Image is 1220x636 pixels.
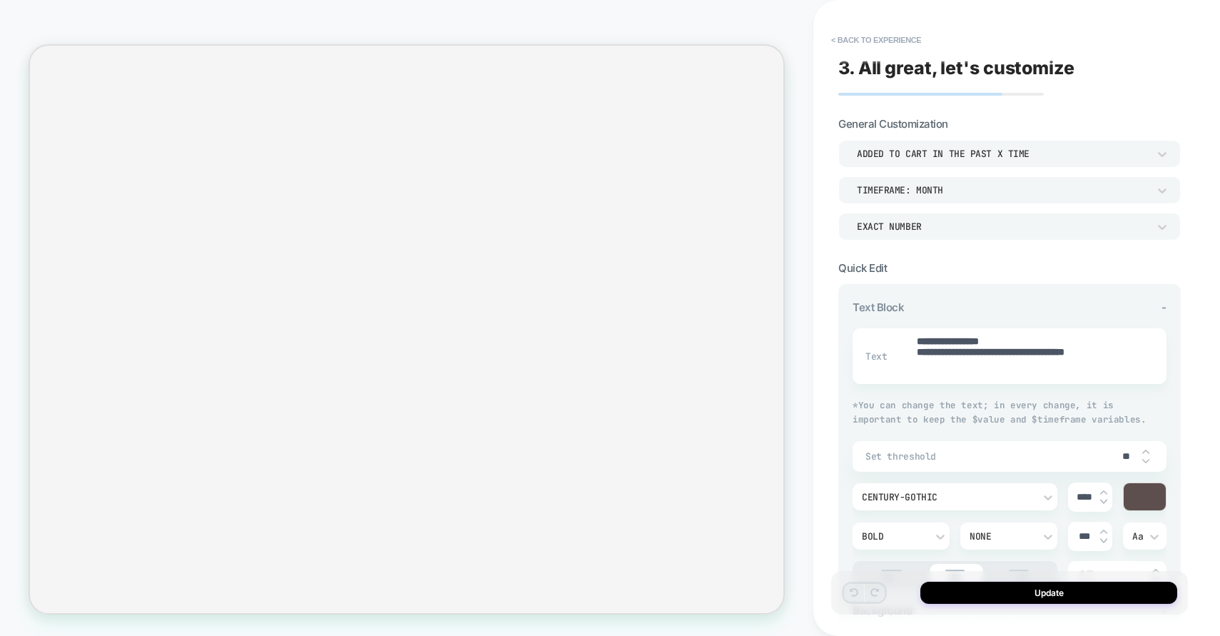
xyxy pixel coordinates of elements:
div: Added to cart in the past x time [857,148,1148,160]
img: down [1100,538,1107,544]
span: - [1161,301,1166,314]
span: 3. All great, let's customize [838,57,1074,79]
img: align text right [1001,570,1037,582]
span: Text Block [853,301,904,314]
img: up [1152,568,1159,574]
img: up [1100,490,1107,495]
div: None [970,530,1034,542]
span: Set threshold [865,450,1111,463]
img: down [1142,458,1149,464]
img: up [1100,529,1107,535]
div: TIMEFRAME: MONTH [857,184,1148,196]
img: align text left [874,570,910,582]
div: EXACT NUMBER [857,221,1148,233]
span: * You can change the text; in every change, it is important to keep the $value and $timeframe var... [853,399,1146,425]
div: Bold [862,530,926,542]
span: Text [865,350,883,363]
div: Aa [1132,530,1157,542]
button: < Back to experience [824,29,928,51]
img: up [1142,449,1149,455]
button: Update [920,582,1177,604]
img: align text center [938,570,972,582]
span: General Customization [838,117,948,131]
img: line height [1075,570,1097,581]
img: down [1100,499,1107,505]
div: century-gothic [862,491,1034,503]
span: Quick Edit [838,261,887,275]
